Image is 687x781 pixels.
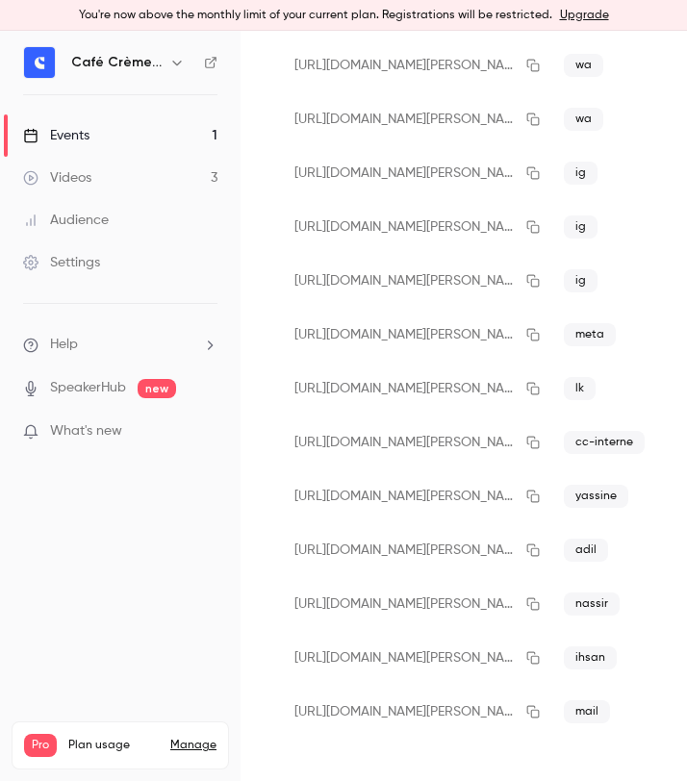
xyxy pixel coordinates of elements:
div: [URL][DOMAIN_NAME][PERSON_NAME] [279,308,548,362]
span: Help [50,335,78,355]
div: Audience [23,211,109,230]
li: help-dropdown-opener [23,335,217,355]
div: [URL][DOMAIN_NAME][PERSON_NAME] [279,254,548,308]
div: [URL][DOMAIN_NAME][PERSON_NAME] [279,685,548,739]
span: mail [564,700,610,723]
h6: Café Crème Club [71,53,162,72]
div: [URL][DOMAIN_NAME][PERSON_NAME] [279,38,548,92]
span: ig [564,215,598,239]
span: wa [564,108,603,131]
div: [URL][DOMAIN_NAME][PERSON_NAME][PERSON_NAME] [279,523,548,577]
div: [URL][DOMAIN_NAME][PERSON_NAME] [279,146,548,200]
div: [URL][DOMAIN_NAME][PERSON_NAME] [279,362,548,416]
span: Plan usage [68,738,159,753]
span: yassine [564,485,628,508]
div: Videos [23,168,91,188]
span: ihsan [564,646,617,669]
div: [URL][DOMAIN_NAME][PERSON_NAME] [279,577,548,631]
span: nassir [564,592,620,616]
span: lk [564,377,596,400]
span: Pro [24,734,57,757]
span: adil [564,539,608,562]
span: ig [564,269,598,292]
div: [URL][DOMAIN_NAME][PERSON_NAME] [279,92,548,146]
div: Events [23,126,89,145]
a: Upgrade [560,8,609,23]
span: wa [564,54,603,77]
span: meta [564,323,616,346]
a: SpeakerHub [50,378,126,398]
span: ig [564,162,598,185]
div: [URL][DOMAIN_NAME][PERSON_NAME] [279,200,548,254]
div: [URL][DOMAIN_NAME][PERSON_NAME] [279,416,548,469]
span: What's new [50,421,122,441]
div: Settings [23,253,100,272]
div: [URL][DOMAIN_NAME][PERSON_NAME] [279,469,548,523]
img: Café Crème Club [24,47,55,78]
span: new [138,379,176,398]
div: [URL][DOMAIN_NAME][PERSON_NAME] [279,631,548,685]
a: Manage [170,738,216,753]
span: cc-interne [564,431,645,454]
